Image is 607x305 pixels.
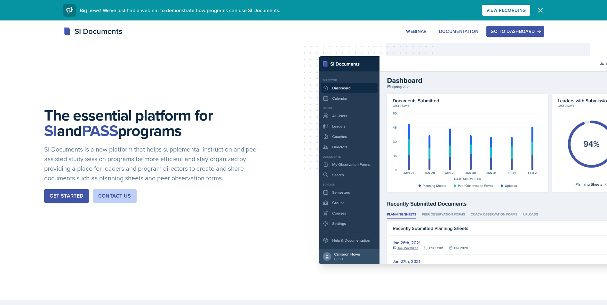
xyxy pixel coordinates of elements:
[98,192,131,200] div: Contact Us
[402,26,431,37] button: Webinar
[80,7,280,14] span: Big news! We've just had a webinar to demonstrate how programs can use SI Documents.
[439,29,479,34] div: Documentation
[482,5,530,16] button: View Recording
[435,26,483,37] button: Documentation
[50,192,83,200] div: Get Started
[486,8,526,13] div: View Recording
[486,26,544,37] button: Go to Dashboard
[44,189,89,203] button: Get Started
[93,189,137,203] button: Contact Us
[406,29,427,34] div: Webinar
[63,26,122,37] div: SI Documents
[491,29,540,34] div: Go to Dashboard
